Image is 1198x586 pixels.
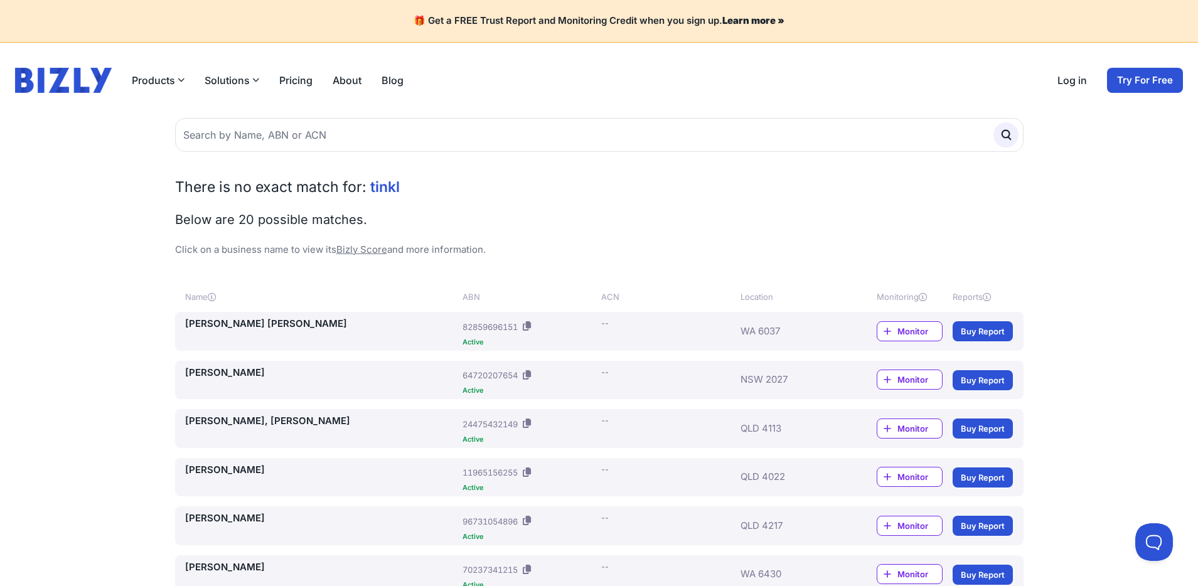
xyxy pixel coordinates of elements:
span: Monitor [897,568,942,580]
span: Monitor [897,519,942,532]
div: Name [185,290,458,303]
button: Products [132,73,185,88]
div: -- [601,463,609,476]
span: Monitor [897,373,942,386]
div: -- [601,414,609,427]
a: [PERSON_NAME] [185,366,458,380]
span: Monitor [897,471,942,483]
div: ABN [463,290,596,303]
div: Active [463,339,596,346]
a: Buy Report [953,321,1013,341]
div: QLD 4022 [741,463,840,492]
div: 96731054896 [463,515,518,528]
a: Learn more » [722,14,784,26]
div: NSW 2027 [741,366,840,395]
div: -- [601,511,609,524]
h4: 🎁 Get a FREE Trust Report and Monitoring Credit when you sign up. [15,15,1183,27]
a: Log in [1057,73,1087,88]
a: [PERSON_NAME] [185,560,458,575]
input: Search by Name, ABN or ACN [175,118,1024,152]
div: 11965156255 [463,466,518,479]
a: [PERSON_NAME], [PERSON_NAME] [185,414,458,429]
div: Active [463,484,596,491]
a: [PERSON_NAME] [185,463,458,477]
a: Buy Report [953,467,1013,487]
span: Monitor [897,422,942,435]
a: Bizly Score [336,243,387,255]
span: There is no exact match for: [175,178,366,196]
a: Monitor [877,418,943,439]
a: Monitor [877,321,943,341]
div: -- [601,366,609,378]
a: Monitor [877,370,943,390]
div: -- [601,560,609,573]
div: 24475432149 [463,418,518,430]
a: Monitor [877,467,943,487]
a: Pricing [279,73,313,88]
a: About [333,73,361,88]
a: [PERSON_NAME] [185,511,458,526]
div: QLD 4113 [741,414,840,443]
div: ACN [601,290,735,303]
div: Reports [953,290,1013,303]
a: Buy Report [953,370,1013,390]
a: [PERSON_NAME] [PERSON_NAME] [185,317,458,331]
a: Try For Free [1107,68,1183,93]
a: Monitor [877,564,943,584]
a: Buy Report [953,418,1013,439]
span: tinkl [370,178,400,196]
div: WA 6037 [741,317,840,346]
div: Monitoring [877,290,943,303]
a: Buy Report [953,565,1013,585]
div: Active [463,533,596,540]
div: Active [463,387,596,394]
div: Location [741,290,840,303]
div: 64720207654 [463,369,518,381]
iframe: Toggle Customer Support [1135,523,1173,561]
div: QLD 4217 [741,511,840,540]
span: Monitor [897,325,942,338]
button: Solutions [205,73,259,88]
div: Active [463,436,596,443]
a: Monitor [877,516,943,536]
div: -- [601,317,609,329]
a: Buy Report [953,516,1013,536]
div: 82859696151 [463,321,518,333]
span: Below are 20 possible matches. [175,212,367,227]
p: Click on a business name to view its and more information. [175,243,1024,257]
a: Blog [382,73,404,88]
div: 70237341215 [463,563,518,576]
